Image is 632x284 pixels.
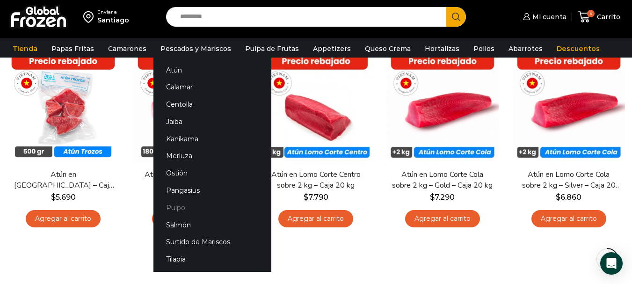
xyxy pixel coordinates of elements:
[153,61,271,79] a: Atún
[153,199,271,216] a: Pulpo
[304,193,328,202] bdi: 7.790
[26,210,101,227] a: Agregar al carrito: “Atún en Trozos - Caja 10 kg”
[139,169,240,191] a: Atún en Medallón de 180 a 220 g- Caja 5 kg
[587,10,595,17] span: 9
[265,169,366,191] a: Atún en Lomo Corte Centro sobre 2 kg – Caja 20 kg
[308,40,356,58] a: Appetizers
[153,113,271,130] a: Jaiba
[153,147,271,165] a: Merluza
[304,193,308,202] span: $
[469,40,499,58] a: Pollos
[595,12,620,22] span: Carrito
[430,193,455,202] bdi: 7.290
[153,130,271,147] a: Kanikama
[51,193,76,202] bdi: 5.690
[97,9,129,15] div: Enviar a
[576,6,623,28] a: 9 Carrito
[47,40,99,58] a: Papas Fritas
[51,193,56,202] span: $
[156,40,236,58] a: Pescados y Mariscos
[552,40,604,58] a: Descuentos
[446,7,466,27] button: Search button
[153,165,271,182] a: Ostión
[103,40,151,58] a: Camarones
[392,169,493,191] a: Atún en Lomo Corte Cola sobre 2 kg – Gold – Caja 20 kg
[153,79,271,96] a: Calamar
[83,9,97,25] img: address-field-icon.svg
[13,169,114,191] a: Atún en [GEOGRAPHIC_DATA] – Caja 10 kg
[240,40,304,58] a: Pulpa de Frutas
[420,40,464,58] a: Hortalizas
[518,169,619,191] a: Atún en Lomo Corte Cola sobre 2 kg – Silver – Caja 20 kg
[152,210,227,227] a: Agregar al carrito: “Atún en Medallón de 180 a 220 g- Caja 5 kg”
[153,96,271,113] a: Centolla
[556,193,581,202] bdi: 6.860
[531,210,606,227] a: Agregar al carrito: “Atún en Lomo Corte Cola sobre 2 kg - Silver - Caja 20 kg”
[360,40,415,58] a: Queso Crema
[504,40,547,58] a: Abarrotes
[278,210,353,227] a: Agregar al carrito: “Atún en Lomo Corte Centro sobre 2 kg - Caja 20 kg”
[8,40,42,58] a: Tienda
[153,216,271,233] a: Salmón
[153,182,271,199] a: Pangasius
[521,7,567,26] a: Mi cuenta
[153,251,271,268] a: Tilapia
[405,210,480,227] a: Agregar al carrito: “Atún en Lomo Corte Cola sobre 2 kg - Gold – Caja 20 kg”
[600,252,623,275] div: Open Intercom Messenger
[97,15,129,25] div: Santiago
[530,12,567,22] span: Mi cuenta
[153,233,271,251] a: Surtido de Mariscos
[430,193,435,202] span: $
[556,193,560,202] span: $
